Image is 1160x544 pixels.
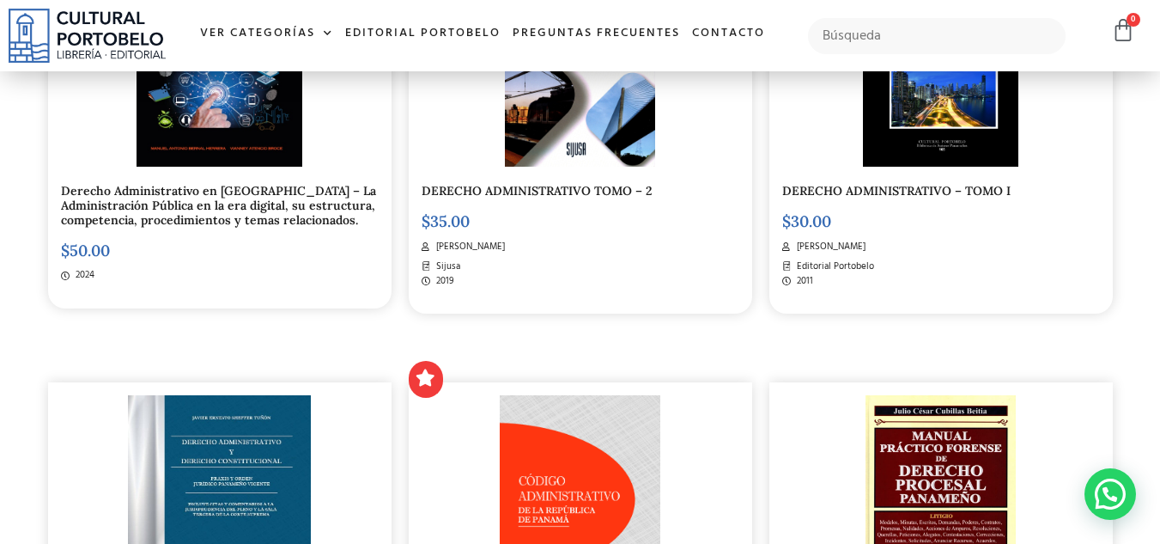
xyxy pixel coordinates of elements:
span: 2011 [793,274,813,289]
span: [PERSON_NAME] [793,240,865,254]
a: Editorial Portobelo [339,15,507,52]
bdi: 35.00 [422,211,470,231]
span: [PERSON_NAME] [432,240,505,254]
a: Preguntas frecuentes [507,15,686,52]
span: Editorial Portobelo [793,260,874,274]
bdi: 30.00 [782,211,831,231]
a: 0 [1111,18,1135,43]
a: Ver Categorías [194,15,339,52]
a: Contacto [686,15,771,52]
span: Sijusa [432,260,460,274]
span: $ [422,211,430,231]
span: $ [782,211,791,231]
bdi: 50.00 [61,241,110,260]
a: DERECHO ADMINISTRATIVO TOMO – 2 [422,183,652,199]
span: 2019 [432,274,454,289]
input: Búsqueda [808,18,1066,54]
a: DERECHO ADMINISTRATIVO – TOMO I [782,183,1011,199]
span: 0 [1127,13,1140,27]
span: 2024 [71,268,94,283]
a: Derecho Administrativo en [GEOGRAPHIC_DATA] – La Administración Pública en la era digital, su est... [61,183,376,228]
div: Contactar por WhatsApp [1084,468,1136,520]
span: $ [61,241,70,260]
